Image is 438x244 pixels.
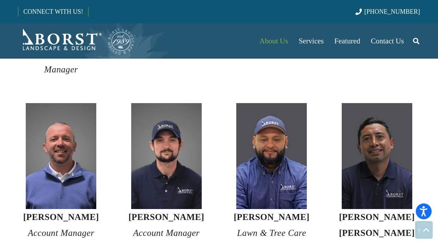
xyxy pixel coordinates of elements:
a: Search [409,32,423,50]
span: Services [299,37,324,45]
strong: [PERSON_NAME] [23,212,99,222]
span: Featured [334,37,360,45]
span: Contact Us [371,37,404,45]
a: Featured [329,23,365,59]
strong: [PERSON_NAME] [128,212,204,222]
a: Contact Us [366,23,409,59]
span: About Us [260,37,288,45]
span: [PHONE_NUMBER] [364,8,420,15]
a: CONNECT WITH US! [18,3,88,20]
a: [PHONE_NUMBER] [355,8,420,15]
em: Account Manager [133,228,200,238]
strong: [PERSON_NAME] [234,212,310,222]
a: Back to top [415,221,433,239]
a: Borst-Logo [18,27,135,55]
a: About Us [254,23,293,59]
em: Account Manager [28,228,95,238]
a: Services [293,23,329,59]
strong: [PERSON_NAME] [PERSON_NAME] [339,212,415,238]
